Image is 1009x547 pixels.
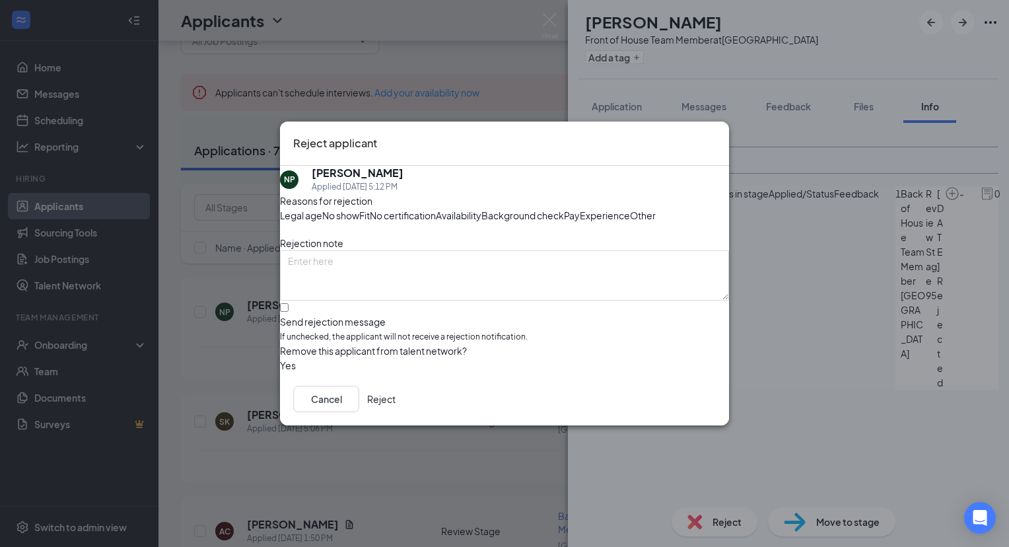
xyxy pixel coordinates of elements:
span: Background check [481,208,564,223]
span: Legal age [280,208,322,223]
div: Applied [DATE] 5:12 PM [312,180,403,194]
div: Send rejection message [280,315,729,328]
button: Reject [367,386,396,412]
span: Experience [580,208,630,223]
h5: [PERSON_NAME] [312,166,403,180]
span: Reasons for rejection [280,195,372,207]
h3: Reject applicant [293,135,377,152]
span: Fit [359,208,370,223]
input: Send rejection messageIf unchecked, the applicant will not receive a rejection notification. [280,303,289,312]
div: NP [284,174,295,185]
span: No show [322,208,359,223]
span: Rejection note [280,237,343,249]
span: Yes [280,358,296,373]
span: Pay [564,208,580,223]
button: Cancel [293,386,359,412]
span: If unchecked, the applicant will not receive a rejection notification. [280,331,729,344]
div: Open Intercom Messenger [964,502,996,534]
span: No certification [370,208,436,223]
span: Other [630,208,656,223]
span: Availability [436,208,481,223]
span: Remove this applicant from talent network? [280,345,467,357]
